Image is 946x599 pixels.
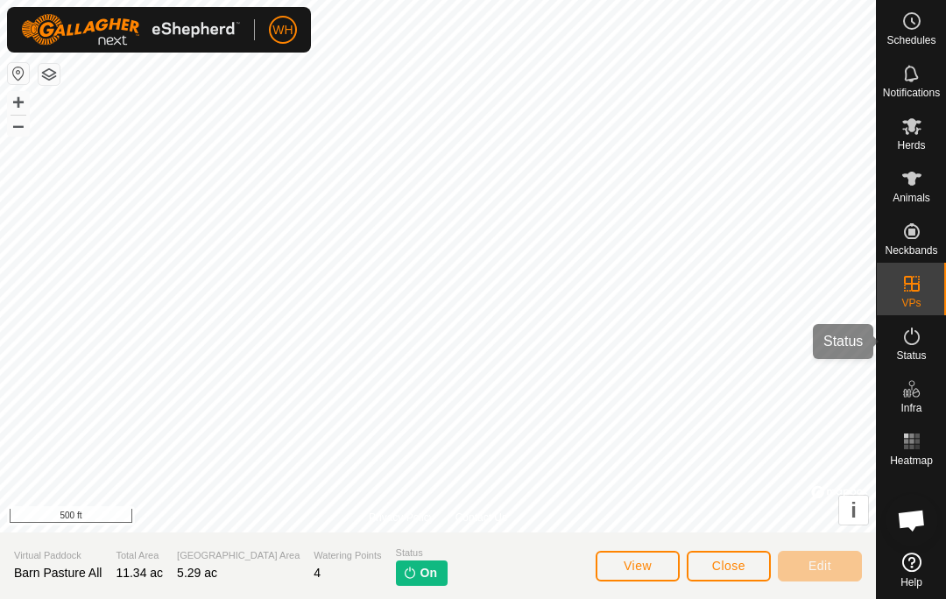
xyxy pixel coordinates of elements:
span: Status [396,546,448,560]
span: [GEOGRAPHIC_DATA] Area [177,548,300,563]
button: i [839,496,868,525]
span: 4 [314,566,321,580]
span: VPs [901,298,921,308]
span: Heatmap [890,455,933,466]
span: Barn Pasture All [14,566,102,580]
span: WH [272,21,293,39]
button: Close [687,551,771,581]
span: Herds [897,140,925,151]
button: Reset Map [8,63,29,84]
div: Open chat [886,494,938,546]
span: Notifications [883,88,940,98]
span: Animals [893,193,930,203]
a: Privacy Policy [369,510,434,525]
span: Neckbands [885,245,937,256]
span: Total Area [116,548,163,563]
span: Infra [900,403,921,413]
span: Watering Points [314,548,381,563]
span: View [624,559,652,573]
span: Help [900,577,922,588]
button: View [596,551,680,581]
button: Map Layers [39,64,60,85]
span: Close [712,559,745,573]
span: 11.34 ac [116,566,163,580]
button: – [8,115,29,136]
span: On [420,564,437,582]
span: i [851,498,857,522]
span: Status [896,350,926,361]
img: Gallagher Logo [21,14,240,46]
a: Help [877,546,946,595]
button: + [8,92,29,113]
span: Schedules [886,35,935,46]
a: Contact Us [455,510,507,525]
span: 5.29 ac [177,566,217,580]
span: Virtual Paddock [14,548,102,563]
span: Edit [808,559,831,573]
button: Edit [778,551,862,581]
img: turn-on [403,566,417,580]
